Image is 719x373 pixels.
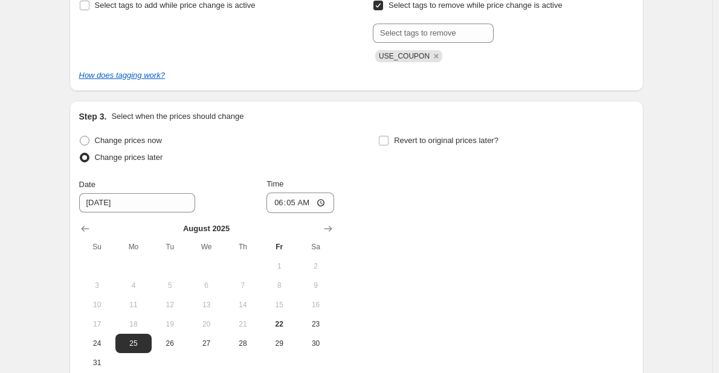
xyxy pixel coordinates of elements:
[297,334,334,353] button: Saturday August 30 2025
[188,276,224,295] button: Wednesday August 6 2025
[193,300,219,310] span: 13
[261,314,297,334] button: Today Friday August 22 2025
[302,261,329,271] span: 2
[115,237,152,257] th: Monday
[379,52,430,60] span: USE_COUPON
[266,281,292,290] span: 8
[297,237,334,257] th: Saturday
[266,339,292,348] span: 29
[120,300,147,310] span: 11
[188,334,224,353] button: Wednesday August 27 2025
[120,242,147,252] span: Mo
[193,319,219,329] span: 20
[111,110,243,123] p: Select when the prices should change
[297,257,334,276] button: Saturday August 2 2025
[193,242,219,252] span: We
[266,300,292,310] span: 15
[156,339,183,348] span: 26
[152,237,188,257] th: Tuesday
[261,295,297,314] button: Friday August 15 2025
[156,242,183,252] span: Tu
[266,242,292,252] span: Fr
[79,193,195,212] input: 8/22/2025
[225,334,261,353] button: Thursday August 28 2025
[320,220,337,237] button: Show next month, September 2025
[95,136,162,145] span: Change prices now
[152,334,188,353] button: Tuesday August 26 2025
[79,334,115,353] button: Sunday August 24 2025
[230,300,256,310] span: 14
[152,295,188,314] button: Tuesday August 12 2025
[302,319,329,329] span: 23
[230,281,256,290] span: 7
[225,237,261,257] th: Thursday
[266,179,283,188] span: Time
[79,295,115,314] button: Sunday August 10 2025
[230,242,256,252] span: Th
[188,314,224,334] button: Wednesday August 20 2025
[297,314,334,334] button: Saturday August 23 2025
[261,257,297,276] button: Friday August 1 2025
[297,276,334,295] button: Saturday August 9 2025
[84,300,111,310] span: 10
[79,110,107,123] h2: Step 3.
[302,281,329,290] span: 9
[394,136,498,145] span: Revert to original prices later?
[77,220,94,237] button: Show previous month, July 2025
[188,237,224,257] th: Wednesday
[373,24,494,43] input: Select tags to remove
[79,353,115,372] button: Sunday August 31 2025
[84,242,111,252] span: Su
[261,237,297,257] th: Friday
[188,295,224,314] button: Wednesday August 13 2025
[120,281,147,290] span: 4
[115,314,152,334] button: Monday August 18 2025
[156,300,183,310] span: 12
[230,319,256,329] span: 21
[115,334,152,353] button: Monday August 25 2025
[120,339,147,348] span: 25
[266,319,292,329] span: 22
[95,1,256,10] span: Select tags to add while price change is active
[115,295,152,314] button: Monday August 11 2025
[79,180,95,189] span: Date
[156,281,183,290] span: 5
[302,300,329,310] span: 16
[266,193,334,213] input: 12:00
[79,314,115,334] button: Sunday August 17 2025
[84,358,111,368] span: 31
[79,276,115,295] button: Sunday August 3 2025
[79,237,115,257] th: Sunday
[193,281,219,290] span: 6
[193,339,219,348] span: 27
[84,281,111,290] span: 3
[230,339,256,348] span: 28
[95,153,163,162] span: Change prices later
[302,242,329,252] span: Sa
[156,319,183,329] span: 19
[79,71,165,80] a: How does tagging work?
[225,276,261,295] button: Thursday August 7 2025
[431,51,442,62] button: Remove USE_COUPON
[266,261,292,271] span: 1
[297,295,334,314] button: Saturday August 16 2025
[84,339,111,348] span: 24
[120,319,147,329] span: 18
[152,314,188,334] button: Tuesday August 19 2025
[225,314,261,334] button: Thursday August 21 2025
[261,276,297,295] button: Friday August 8 2025
[261,334,297,353] button: Friday August 29 2025
[389,1,563,10] span: Select tags to remove while price change is active
[84,319,111,329] span: 17
[115,276,152,295] button: Monday August 4 2025
[302,339,329,348] span: 30
[152,276,188,295] button: Tuesday August 5 2025
[225,295,261,314] button: Thursday August 14 2025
